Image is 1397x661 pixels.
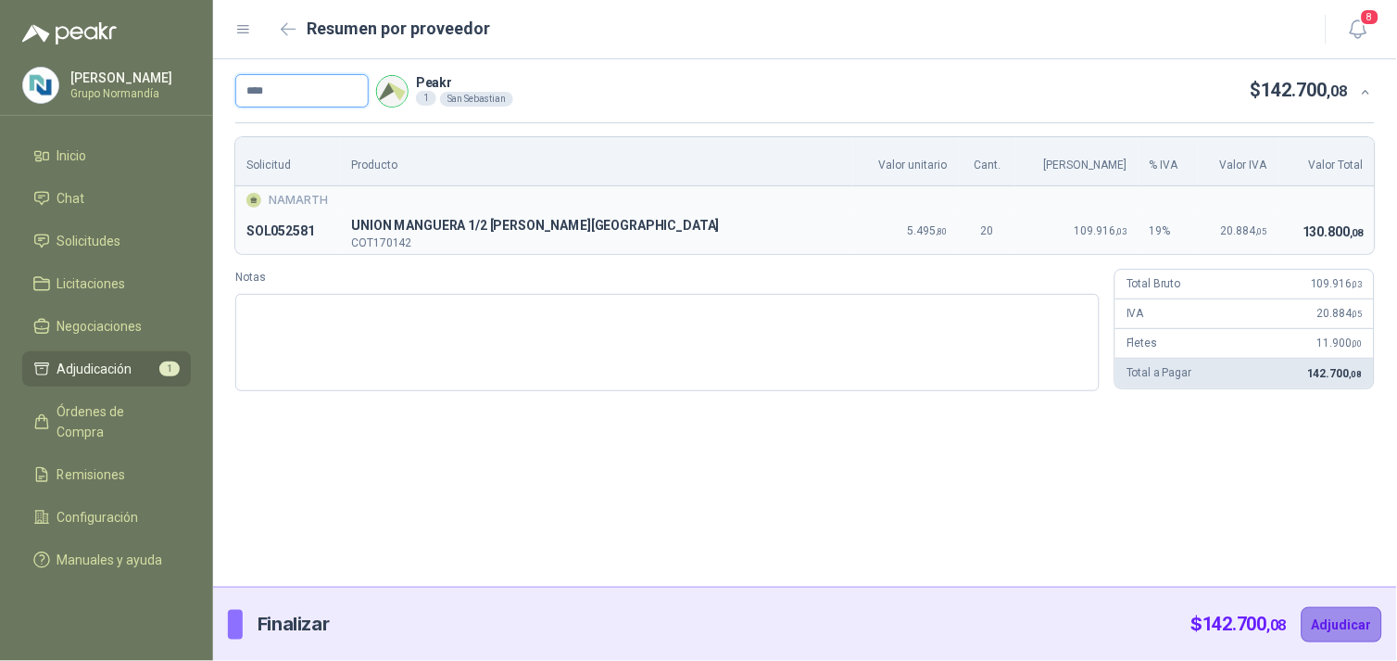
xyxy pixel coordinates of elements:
[959,210,1016,254] td: 20
[70,88,186,99] p: Grupo Normandía
[1278,137,1375,186] th: Valor Total
[352,237,843,248] p: COT170142
[23,68,58,103] img: Company Logo
[22,500,191,535] a: Configuración
[1360,8,1380,26] span: 8
[341,137,854,186] th: Producto
[22,223,191,259] a: Solicitudes
[70,71,186,84] p: [PERSON_NAME]
[1251,76,1348,105] p: $
[1311,277,1363,290] span: 109.916
[1352,338,1363,349] span: ,00
[1126,305,1144,323] p: IVA
[22,542,191,578] a: Manuales y ayuda
[1198,137,1278,186] th: Valor IVA
[1116,226,1127,236] span: ,03
[57,359,132,379] span: Adjudicación
[1352,279,1363,289] span: ,03
[1015,137,1138,186] th: [PERSON_NAME]
[853,137,959,186] th: Valor unitario
[57,464,126,485] span: Remisiones
[1202,613,1287,635] span: 142.700
[937,226,948,236] span: ,80
[22,394,191,450] a: Órdenes de Compra
[1126,275,1180,293] p: Total Bruto
[416,91,436,106] div: 1
[57,231,121,251] span: Solicitudes
[1221,224,1267,237] span: 20.884
[1139,137,1198,186] th: % IVA
[1307,367,1363,380] span: 142.700
[57,188,85,209] span: Chat
[1317,307,1363,320] span: 20.884
[1317,337,1363,350] span: 11.900
[22,181,191,216] a: Chat
[1126,335,1157,352] p: Fletes
[235,269,1100,286] label: Notas
[246,221,330,243] p: SOL052581
[57,316,143,337] span: Negociaciones
[959,137,1016,186] th: Cant.
[1302,607,1382,642] button: Adjudicar
[352,215,843,237] span: UNION MANGUERA 1/2 [PERSON_NAME][GEOGRAPHIC_DATA]
[1191,610,1287,639] p: $
[1303,224,1364,239] span: 130.800
[258,610,329,639] p: Finalizar
[57,507,139,528] span: Configuración
[1349,369,1363,379] span: ,08
[308,16,491,42] h2: Resumen por proveedor
[246,192,1364,210] div: NAMARTH
[1256,226,1267,236] span: ,05
[22,266,191,301] a: Licitaciones
[235,137,341,186] th: Solicitud
[22,309,191,344] a: Negociaciones
[22,22,117,44] img: Logo peakr
[908,224,948,237] span: 5.495
[1262,79,1348,101] span: 142.700
[1267,617,1287,634] span: ,08
[1341,13,1375,46] button: 8
[352,215,843,237] p: U
[1075,224,1127,237] span: 109.916
[1350,227,1364,239] span: ,08
[57,401,173,442] span: Órdenes de Compra
[1328,83,1348,100] span: ,08
[1126,364,1191,382] p: Total a Pagar
[1352,309,1363,319] span: ,05
[416,76,513,89] p: Peakr
[57,550,163,570] span: Manuales y ayuda
[440,92,513,107] div: San Sebastian
[377,76,408,107] img: Company Logo
[22,351,191,387] a: Adjudicación1
[159,362,180,376] span: 1
[57,146,87,166] span: Inicio
[57,273,126,294] span: Licitaciones
[22,457,191,492] a: Remisiones
[1139,210,1198,254] td: 19 %
[22,138,191,173] a: Inicio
